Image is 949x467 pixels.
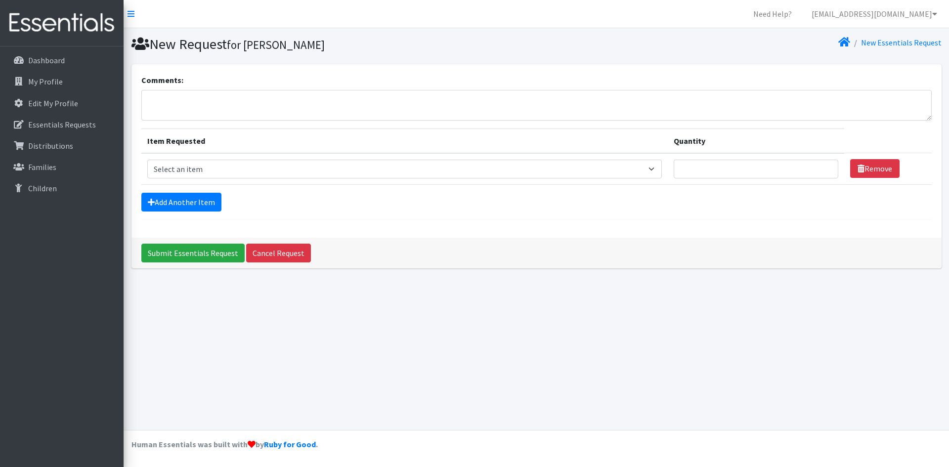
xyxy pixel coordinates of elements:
[4,72,120,91] a: My Profile
[4,115,120,134] a: Essentials Requests
[804,4,945,24] a: [EMAIL_ADDRESS][DOMAIN_NAME]
[141,244,245,262] input: Submit Essentials Request
[4,50,120,70] a: Dashboard
[4,136,120,156] a: Distributions
[141,128,668,153] th: Item Requested
[4,93,120,113] a: Edit My Profile
[28,98,78,108] p: Edit My Profile
[141,74,183,86] label: Comments:
[4,178,120,198] a: Children
[4,6,120,40] img: HumanEssentials
[131,36,533,53] h1: New Request
[141,193,221,212] a: Add Another Item
[28,77,63,86] p: My Profile
[28,162,56,172] p: Families
[28,141,73,151] p: Distributions
[264,439,316,449] a: Ruby for Good
[131,439,318,449] strong: Human Essentials was built with by .
[28,55,65,65] p: Dashboard
[745,4,800,24] a: Need Help?
[227,38,325,52] small: for [PERSON_NAME]
[28,120,96,129] p: Essentials Requests
[246,244,311,262] a: Cancel Request
[28,183,57,193] p: Children
[668,128,844,153] th: Quantity
[861,38,942,47] a: New Essentials Request
[4,157,120,177] a: Families
[850,159,900,178] a: Remove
